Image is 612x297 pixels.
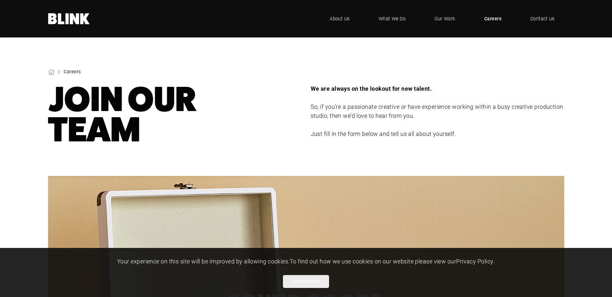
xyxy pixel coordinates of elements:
[369,9,416,28] a: What We Do
[48,79,196,119] nobr: Join Our
[48,13,90,24] a: Home
[311,84,564,93] p: We are always on the lookout for new talent.
[425,9,465,28] a: Our Work
[521,9,564,28] a: Contact Us
[48,84,302,145] h1: Team
[530,15,555,22] span: Contact Us
[475,9,511,28] a: Careers
[435,15,455,22] span: Our Work
[311,102,564,120] p: So, if you’re a passionate creative or have experience working within a busy creative production ...
[311,129,564,138] p: Just fill in the form below and tell us all about yourself.
[330,15,350,22] span: About Us
[456,257,493,265] a: Privacy Policy
[379,15,406,22] span: What We Do
[320,9,359,28] a: About Us
[117,257,495,265] span: Your experience on this site will be improved by allowing cookies. To find out how we use cookies...
[484,15,501,22] span: Careers
[283,275,329,288] button: Allow cookies
[64,68,81,75] a: Careers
